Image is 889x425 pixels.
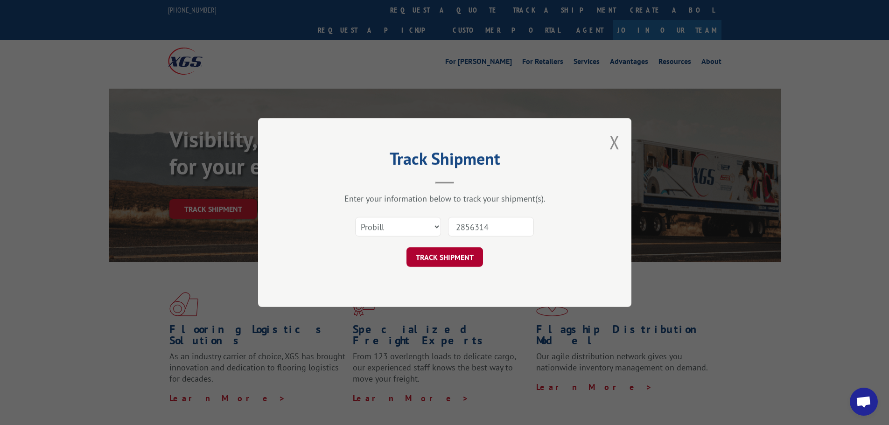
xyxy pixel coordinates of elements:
[609,130,620,154] button: Close modal
[305,152,585,170] h2: Track Shipment
[305,193,585,204] div: Enter your information below to track your shipment(s).
[850,388,878,416] div: Open chat
[448,217,534,237] input: Number(s)
[406,247,483,267] button: TRACK SHIPMENT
